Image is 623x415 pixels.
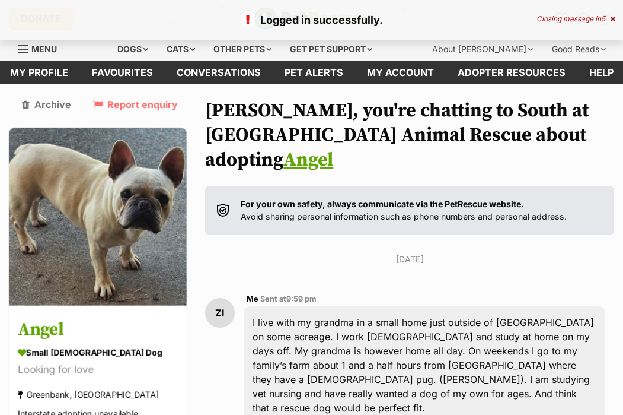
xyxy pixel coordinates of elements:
[286,294,317,303] span: 9:59 pm
[247,294,258,303] span: Me
[446,61,577,84] a: Adopter resources
[283,148,333,172] a: Angel
[18,316,178,343] h3: Angel
[93,99,178,110] a: Report enquiry
[355,61,446,84] a: My account
[18,37,65,59] a: Menu
[109,37,156,61] div: Dogs
[158,37,203,61] div: Cats
[31,44,57,54] span: Menu
[18,362,178,378] div: Looking for love
[241,198,567,223] p: Avoid sharing personal information such as phone numbers and personal address.
[205,99,614,173] h1: [PERSON_NAME], you're chatting to South at [GEOGRAPHIC_DATA] Animal Rescue about adopting
[273,61,355,84] a: Pet alerts
[80,61,165,84] a: Favourites
[18,387,159,403] div: Greenbank, [GEOGRAPHIC_DATA]
[205,37,280,61] div: Other pets
[424,37,541,61] div: About [PERSON_NAME]
[165,61,273,84] a: conversations
[260,294,317,303] span: Sent at
[241,199,524,209] strong: For your own safety, always communicate via the PetRescue website.
[9,128,187,306] img: Angel
[282,37,381,61] div: Get pet support
[205,253,614,265] p: [DATE]
[18,346,178,359] div: small [DEMOGRAPHIC_DATA] Dog
[544,37,614,61] div: Good Reads
[22,99,71,110] a: Archive
[205,298,235,328] div: ZI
